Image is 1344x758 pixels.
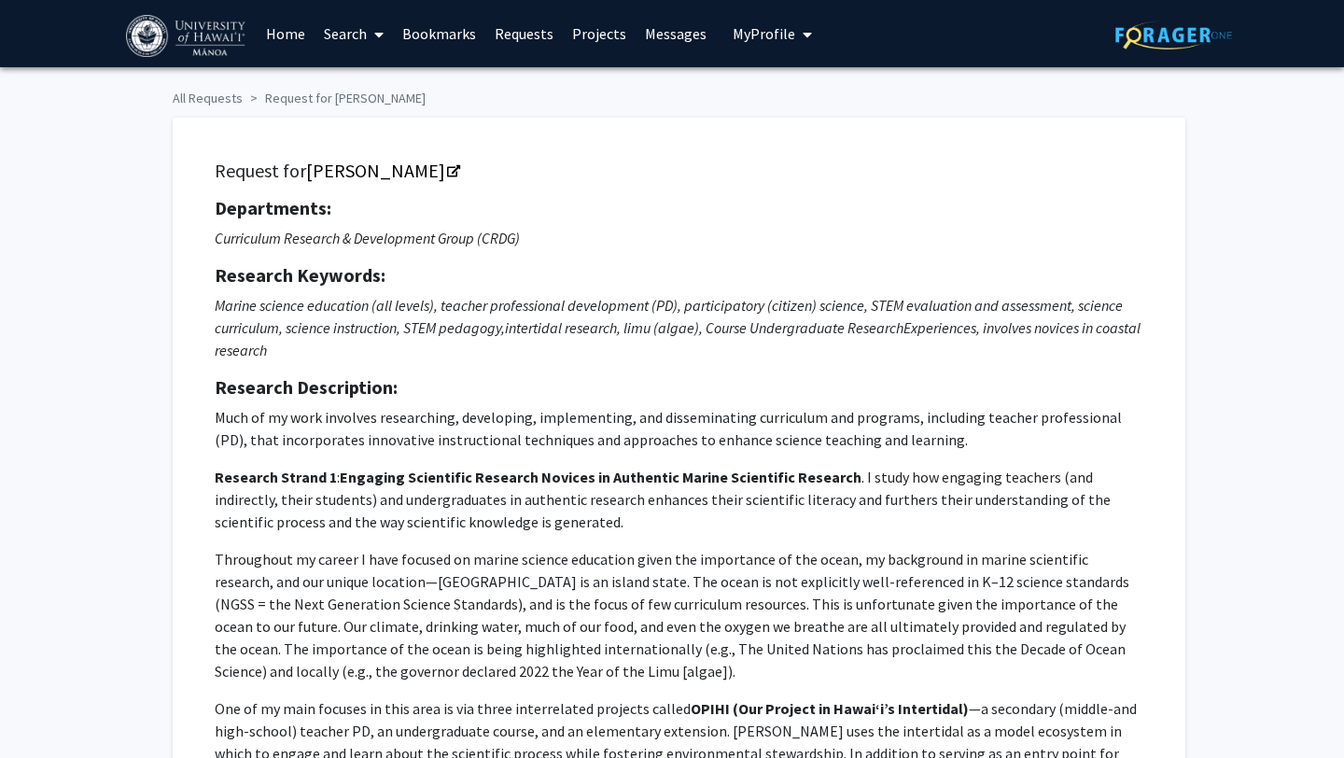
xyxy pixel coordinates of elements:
[126,15,249,57] img: University of Hawaiʻi at Mānoa Logo
[215,466,1143,533] p: : . I study how engaging teachers (and indirectly, their students) and undergraduates in authenti...
[215,294,1143,361] p: Marine science education (all levels), teacher professional development (PD), participatory (citi...
[733,24,795,43] span: My Profile
[393,1,485,66] a: Bookmarks
[691,699,969,718] strong: OPIHI (Our Project in Hawai‘i’s Intertidal)
[257,1,315,66] a: Home
[14,674,79,744] iframe: Chat
[340,468,861,486] strong: Engaging Scientific Research Novices in Authentic Marine Scientific Research
[215,263,385,287] strong: Research Keywords:
[215,229,520,247] i: Curriculum Research & Development Group (CRDG)
[173,90,243,106] a: All Requests
[243,89,426,108] li: Request for [PERSON_NAME]
[215,375,398,399] strong: Research Description:
[215,468,337,486] strong: Research Strand 1
[215,548,1143,682] p: Throughout my career I have focused on marine science education given the importance of the ocean...
[173,81,1171,108] ol: breadcrumb
[505,318,903,337] span: intertidal research, limu (algae), Course Undergraduate Research
[215,406,1143,451] p: Much of my work involves researching, developing, implementing, and disseminating curriculum and ...
[485,1,563,66] a: Requests
[636,1,716,66] a: Messages
[215,196,331,219] strong: Departments:
[563,1,636,66] a: Projects
[215,160,1143,182] h5: Request for
[1115,21,1232,49] img: ForagerOne Logo
[306,159,458,182] a: Opens in a new tab
[315,1,393,66] a: Search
